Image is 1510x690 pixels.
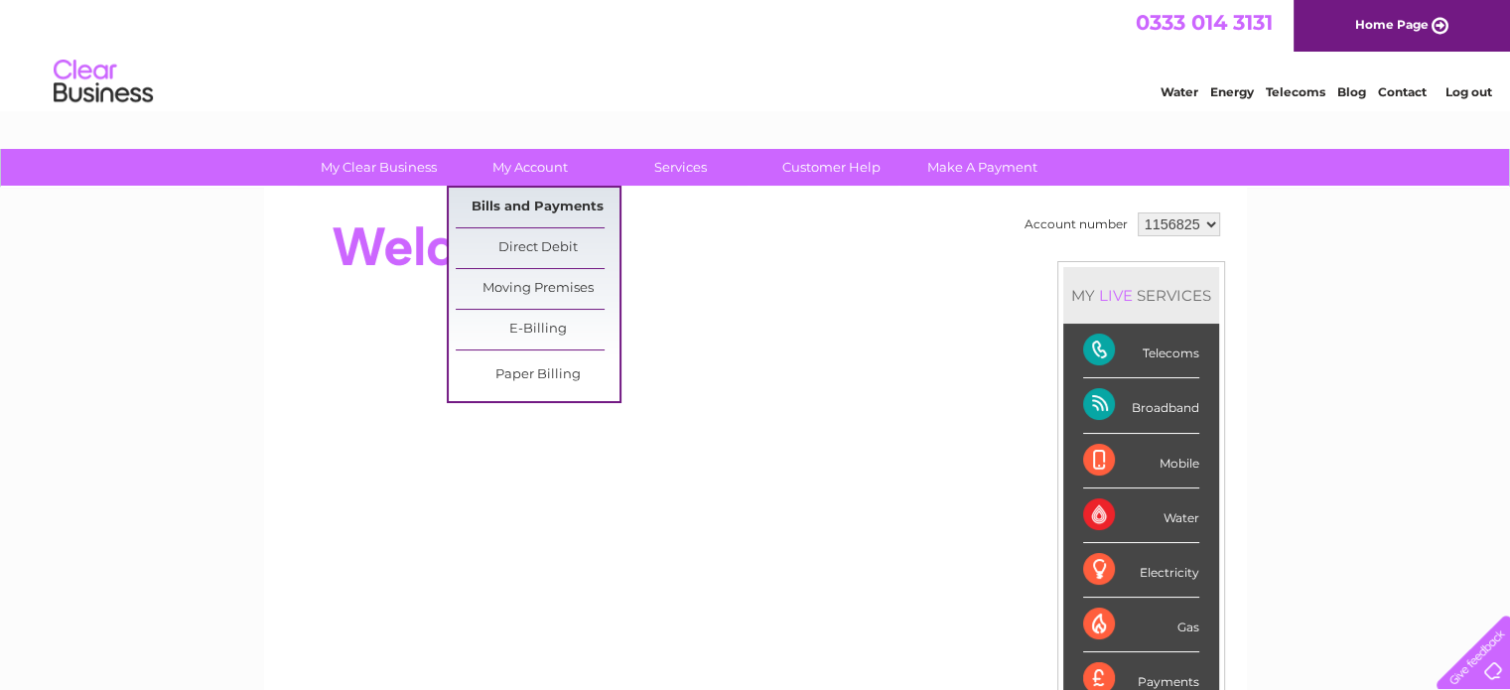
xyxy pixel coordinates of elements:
a: My Clear Business [297,149,461,186]
div: LIVE [1095,286,1137,305]
a: Contact [1378,84,1427,99]
a: Energy [1210,84,1254,99]
div: Clear Business is a trading name of Verastar Limited (registered in [GEOGRAPHIC_DATA] No. 3667643... [287,11,1225,96]
a: Bills and Payments [456,188,619,227]
a: Make A Payment [900,149,1064,186]
div: Telecoms [1083,324,1199,378]
div: MY SERVICES [1063,267,1219,324]
img: logo.png [53,52,154,112]
a: Direct Debit [456,228,619,268]
div: Electricity [1083,543,1199,598]
a: Telecoms [1266,84,1325,99]
a: Water [1161,84,1198,99]
div: Broadband [1083,378,1199,433]
a: Services [599,149,762,186]
a: Moving Premises [456,269,619,309]
a: Customer Help [750,149,913,186]
div: Mobile [1083,434,1199,488]
a: Paper Billing [456,355,619,395]
a: My Account [448,149,612,186]
a: 0333 014 3131 [1136,10,1273,35]
div: Water [1083,488,1199,543]
a: Log out [1444,84,1491,99]
div: Gas [1083,598,1199,652]
a: E-Billing [456,310,619,349]
td: Account number [1020,207,1133,241]
a: Blog [1337,84,1366,99]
